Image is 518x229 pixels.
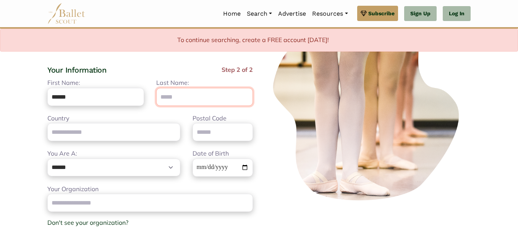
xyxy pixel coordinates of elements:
label: Your Organization [47,184,99,194]
span: Subscribe [368,9,395,18]
a: Resources [309,6,351,22]
a: Advertise [275,6,309,22]
label: Postal Code [193,114,227,123]
a: Subscribe [357,6,398,21]
a: Log In [443,6,471,21]
a: Sign Up [404,6,437,21]
label: You Are A: [47,149,77,159]
a: Search [244,6,275,22]
label: First Name: [47,78,80,88]
a: Home [220,6,244,22]
span: Step 2 of 2 [222,65,253,78]
label: Date of Birth [193,149,229,159]
label: Last Name: [156,78,189,88]
a: Don't see your organization? [47,219,128,226]
img: gem.svg [361,9,367,18]
img: ballerinas [265,11,471,204]
label: Country [47,114,70,123]
span: To continue searching, create an account [DATE]! [47,44,186,52]
h4: Your Information [47,65,106,75]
